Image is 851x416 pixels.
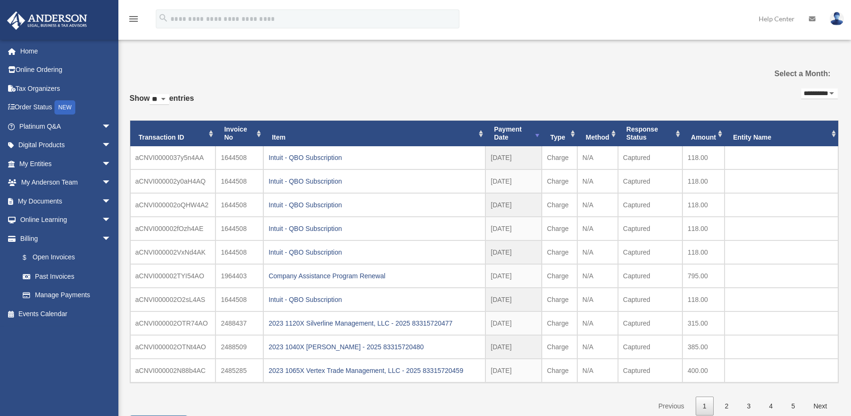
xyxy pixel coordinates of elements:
td: Captured [618,264,683,288]
td: Charge [542,311,577,335]
td: Charge [542,264,577,288]
div: Intuit - QBO Subscription [269,293,480,306]
a: menu [128,17,139,25]
th: Entity Name: activate to sort column ascending [725,121,838,146]
td: 118.00 [682,169,725,193]
td: 1644508 [215,288,263,311]
td: N/A [577,146,618,169]
td: N/A [577,264,618,288]
a: Events Calendar [7,304,125,323]
label: Show entries [130,92,194,115]
th: Invoice No: activate to sort column ascending [215,121,263,146]
td: 1644508 [215,240,263,264]
a: Past Invoices [13,267,121,286]
a: Online Ordering [7,61,125,80]
i: menu [128,13,139,25]
td: Captured [618,288,683,311]
td: N/A [577,288,618,311]
td: N/A [577,240,618,264]
td: Captured [618,217,683,240]
a: My Entitiesarrow_drop_down [7,154,125,173]
img: User Pic [830,12,844,26]
td: Captured [618,193,683,217]
div: 2023 1040X [PERSON_NAME] - 2025 83315720480 [269,340,480,354]
a: Platinum Q&Aarrow_drop_down [7,117,125,136]
div: NEW [54,100,75,115]
td: N/A [577,311,618,335]
td: 1644508 [215,146,263,169]
span: arrow_drop_down [102,211,121,230]
td: 118.00 [682,288,725,311]
td: 118.00 [682,146,725,169]
th: Amount: activate to sort column ascending [682,121,725,146]
td: 1644508 [215,193,263,217]
td: [DATE] [485,311,542,335]
td: 795.00 [682,264,725,288]
a: Manage Payments [13,286,125,305]
td: [DATE] [485,264,542,288]
span: arrow_drop_down [102,229,121,248]
td: 2488509 [215,335,263,359]
a: 2 [718,397,736,416]
td: N/A [577,217,618,240]
div: Intuit - QBO Subscription [269,151,480,164]
td: 1644508 [215,169,263,193]
span: arrow_drop_down [102,173,121,193]
td: aCNVI000002OTNt4AO [130,335,216,359]
td: [DATE] [485,169,542,193]
td: aCNVI000002y0aH4AQ [130,169,216,193]
td: 118.00 [682,240,725,264]
img: Anderson Advisors Platinum Portal [4,11,90,30]
th: Transaction ID: activate to sort column ascending [130,121,216,146]
a: 3 [740,397,758,416]
td: 118.00 [682,193,725,217]
a: My Anderson Teamarrow_drop_down [7,173,125,192]
td: aCNVI000002OTR74AO [130,311,216,335]
td: 400.00 [682,359,725,382]
td: Captured [618,311,683,335]
a: 5 [784,397,802,416]
th: Method: activate to sort column ascending [577,121,618,146]
label: Select a Month: [726,67,830,80]
a: Tax Organizers [7,79,125,98]
td: aCNVI000002fOzh4AE [130,217,216,240]
td: Charge [542,169,577,193]
td: 2488437 [215,311,263,335]
a: Digital Productsarrow_drop_down [7,136,125,155]
td: Charge [542,193,577,217]
a: 4 [762,397,780,416]
span: arrow_drop_down [102,136,121,155]
td: [DATE] [485,240,542,264]
td: Charge [542,146,577,169]
span: $ [28,252,33,264]
a: $Open Invoices [13,248,125,267]
span: arrow_drop_down [102,154,121,174]
td: Charge [542,240,577,264]
td: aCNVI0000037y5n4AA [130,146,216,169]
td: 1644508 [215,217,263,240]
span: arrow_drop_down [102,192,121,211]
a: Next [806,397,834,416]
a: Home [7,42,125,61]
div: Intuit - QBO Subscription [269,246,480,259]
td: Captured [618,335,683,359]
i: search [158,13,169,23]
th: Payment Date: activate to sort column ascending [485,121,542,146]
td: 118.00 [682,217,725,240]
a: Order StatusNEW [7,98,125,117]
td: [DATE] [485,146,542,169]
td: 385.00 [682,335,725,359]
a: Previous [651,397,691,416]
td: [DATE] [485,193,542,217]
td: [DATE] [485,217,542,240]
td: aCNVI000002N88b4AC [130,359,216,382]
td: Charge [542,288,577,311]
td: N/A [577,193,618,217]
td: aCNVI000002VxNd4AK [130,240,216,264]
td: [DATE] [485,335,542,359]
td: Captured [618,146,683,169]
a: Billingarrow_drop_down [7,229,125,248]
td: Captured [618,359,683,382]
div: Company Assistance Program Renewal [269,269,480,283]
td: Captured [618,240,683,264]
